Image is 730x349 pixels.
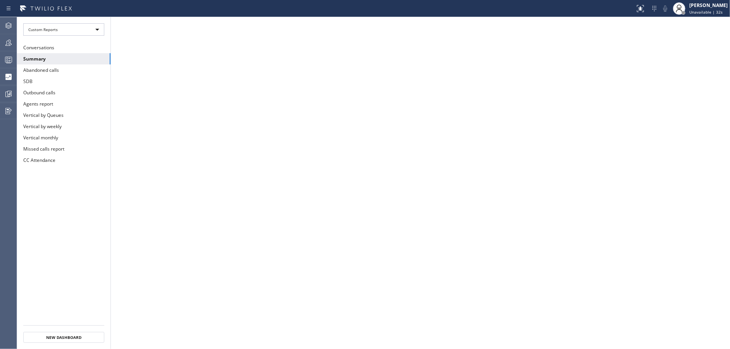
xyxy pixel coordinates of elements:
div: Custom Reports [23,23,104,36]
button: Outbound calls [17,87,110,98]
button: Vertical by weekly [17,121,110,132]
button: Abandoned calls [17,64,110,76]
button: SDB [17,76,110,87]
span: Unavailable | 32s [689,9,723,15]
button: Summary [17,53,110,64]
button: New Dashboard [23,332,104,343]
button: CC Attendance [17,155,110,166]
div: [PERSON_NAME] [689,2,728,9]
button: Missed calls report [17,143,110,155]
button: Mute [660,3,671,14]
button: Vertical by Queues [17,109,110,121]
button: Vertical monthly [17,132,110,143]
button: Agents report [17,98,110,109]
button: Conversations [17,42,110,53]
iframe: dashboard_b794bedd1109 [111,17,730,349]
